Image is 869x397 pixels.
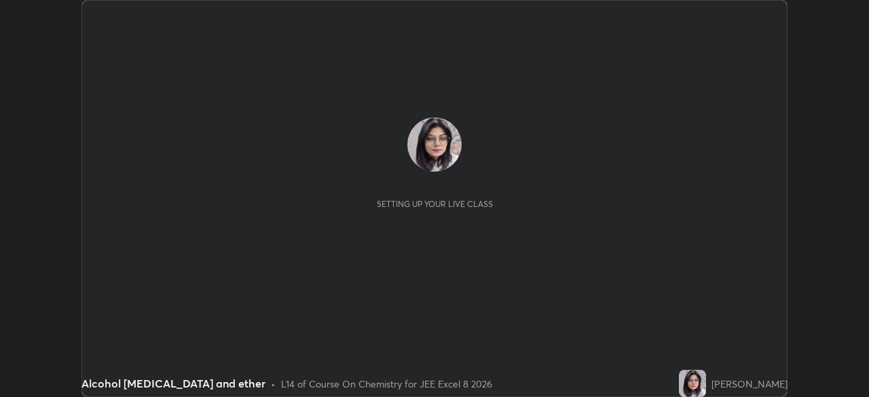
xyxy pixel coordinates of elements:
div: Setting up your live class [377,199,493,209]
div: L14 of Course On Chemistry for JEE Excel 8 2026 [281,377,492,391]
img: e1dd08db89924fdf9fb4dedfba36421f.jpg [679,370,706,397]
div: Alcohol [MEDICAL_DATA] and ether [81,375,265,392]
img: e1dd08db89924fdf9fb4dedfba36421f.jpg [407,117,462,172]
div: [PERSON_NAME] [711,377,788,391]
div: • [271,377,276,391]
